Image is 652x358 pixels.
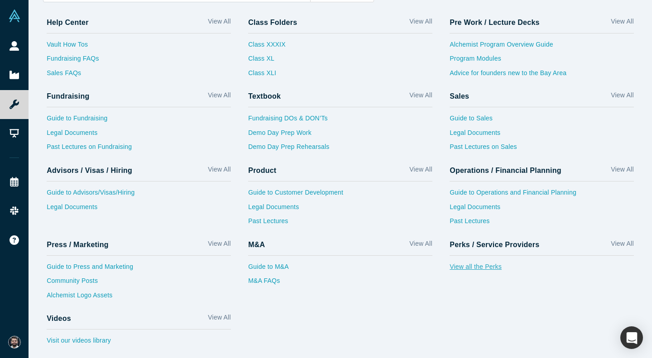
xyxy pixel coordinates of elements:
[450,114,633,128] a: Guide to Sales
[248,40,285,54] a: Class XXXIX
[611,239,633,252] a: View All
[450,240,539,249] h4: Perks / Service Providers
[450,142,633,157] a: Past Lectures on Sales
[248,92,281,100] h4: Textbook
[611,165,633,178] a: View All
[450,166,561,175] h4: Operations / Financial Planning
[47,314,71,323] h4: Videos
[450,54,633,68] a: Program Modules
[47,92,89,100] h4: Fundraising
[248,166,276,175] h4: Product
[47,40,230,54] a: Vault How Tos
[248,262,432,277] a: Guide to M&A
[47,68,230,83] a: Sales FAQs
[47,128,230,143] a: Legal Documents
[248,68,285,83] a: Class XLI
[47,54,230,68] a: Fundraising FAQs
[248,240,265,249] h4: M&A
[409,239,432,252] a: View All
[47,166,132,175] h4: Advisors / Visas / Hiring
[47,336,230,350] a: Visit our videos library
[47,114,230,128] a: Guide to Fundraising
[248,142,432,157] a: Demo Day Prep Rehearsals
[611,17,633,30] a: View All
[47,18,88,27] h4: Help Center
[47,276,230,291] a: Community Posts
[8,336,21,348] img: Rafi Wadan's Account
[208,17,230,30] a: View All
[47,188,230,202] a: Guide to Advisors/Visas/Hiring
[450,18,539,27] h4: Pre Work / Lecture Decks
[47,291,230,305] a: Alchemist Logo Assets
[248,276,432,291] a: M&A FAQs
[450,68,633,83] a: Advice for founders new to the Bay Area
[248,202,432,217] a: Legal Documents
[409,91,432,104] a: View All
[47,262,230,277] a: Guide to Press and Marketing
[409,17,432,30] a: View All
[450,92,469,100] h4: Sales
[450,188,633,202] a: Guide to Operations and Financial Planning
[248,188,432,202] a: Guide to Customer Development
[208,91,230,104] a: View All
[8,10,21,22] img: Alchemist Vault Logo
[611,91,633,104] a: View All
[47,240,109,249] h4: Press / Marketing
[248,54,285,68] a: Class XL
[208,313,230,326] a: View All
[208,239,230,252] a: View All
[248,18,297,27] h4: Class Folders
[248,128,432,143] a: Demo Day Prep Work
[450,216,633,231] a: Past Lectures
[248,216,432,231] a: Past Lectures
[450,262,633,277] a: View all the Perks
[208,165,230,178] a: View All
[450,202,633,217] a: Legal Documents
[450,40,633,54] a: Alchemist Program Overview Guide
[409,165,432,178] a: View All
[248,114,432,128] a: Fundraising DOs & DON’Ts
[450,128,633,143] a: Legal Documents
[47,202,230,217] a: Legal Documents
[47,142,230,157] a: Past Lectures on Fundraising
